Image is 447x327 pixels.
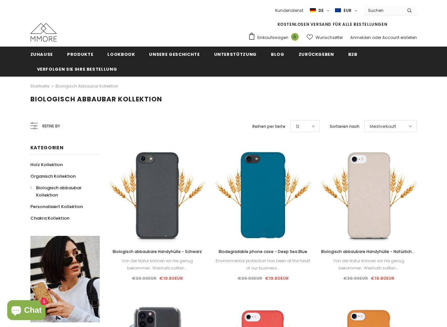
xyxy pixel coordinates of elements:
[30,51,53,57] span: Zuhause
[330,123,359,130] label: Sortieren nach
[343,275,368,281] span: €26.90EUR
[252,123,285,130] label: Reihen per Seite
[307,32,343,43] a: Wunschzettel
[382,35,417,40] a: Account erstellen
[321,248,417,255] a: Biologisch abbaubare Handyhülle - Natürliches Weiß
[316,34,343,41] span: Wunschzettel
[30,23,57,42] img: MMORE Cases
[321,249,417,262] span: Biologisch abbaubare Handyhülle - Natürliches Weiß
[248,32,302,42] a: Einkaufswagen 0
[113,249,202,254] span: Biologisch abbaubare Handyhülle - Schwarz
[107,51,135,57] span: Lookbook
[291,33,299,41] span: 0
[371,275,394,281] span: €19.80EUR
[56,83,118,89] a: Biologisch abbaubar Kollektion
[265,275,289,281] span: €19.80EUR
[30,182,93,201] a: Biologisch abbaubar Kollektion
[30,159,63,170] a: Holz Kollektion
[299,47,334,61] a: Zurückgeben
[30,212,69,224] a: Chakra Kollektion
[42,123,60,130] span: Refine by
[219,249,307,254] span: Biodegradable phone case - Deep Sea Blue
[310,8,316,13] img: i-lang-2.png
[5,300,48,322] inbox-online-store-chat: Onlineshop-Chat von Shopify
[30,201,83,212] a: Personalisiert Kollektion
[296,123,299,130] span: 12
[370,123,396,130] span: Meistverkauft
[30,203,83,210] span: Personalisiert Kollektion
[318,7,324,14] span: de
[30,215,69,221] span: Chakra Kollektion
[67,51,93,57] span: Produkte
[30,173,76,179] span: Organisch Kollektion
[372,35,381,40] span: oder
[214,51,257,57] span: Unterstützung
[215,257,311,272] div: Environmental protection has been at the heart of our business...
[257,34,288,41] span: Einkaufswagen
[214,47,257,61] a: Unterstützung
[159,275,183,281] span: €19.80EUR
[348,51,357,57] span: B2B
[30,82,49,90] a: Startseite
[107,47,135,61] a: Lookbook
[37,61,117,76] a: Verfolgen Sie Ihre Bestellung
[30,94,162,104] span: Biologisch abbaubar Kollektion
[344,7,352,14] span: EUR
[132,275,157,281] span: €26.90EUR
[271,51,284,57] span: Blog
[36,185,82,198] span: Biologisch abbaubar Kollektion
[30,144,64,151] span: Kategorien
[37,66,117,72] span: Verfolgen Sie Ihre Bestellung
[364,6,402,15] input: Search Site
[67,47,93,61] a: Produkte
[238,275,262,281] span: €26.90EUR
[278,21,388,27] span: KOSTENLOSEN VERSAND FÜR ALLE BESTELLUNGEN
[30,170,76,182] a: Organisch Kollektion
[348,47,357,61] a: B2B
[149,47,200,61] a: Unsere Geschichte
[275,8,303,13] span: Kundendienst
[110,248,205,255] a: Biologisch abbaubare Handyhülle - Schwarz
[149,51,200,57] span: Unsere Geschichte
[321,257,417,272] div: Von der Natur können wir nie genug bekommen. Weshalb sollten...
[271,47,284,61] a: Blog
[30,162,63,168] span: Holz Kollektion
[110,257,205,272] div: Von der Natur können wir nie genug bekommen. Weshalb sollten...
[215,248,311,255] a: Biodegradable phone case - Deep Sea Blue
[30,47,53,61] a: Zuhause
[350,35,371,40] a: Anmelden
[299,51,334,57] span: Zurückgeben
